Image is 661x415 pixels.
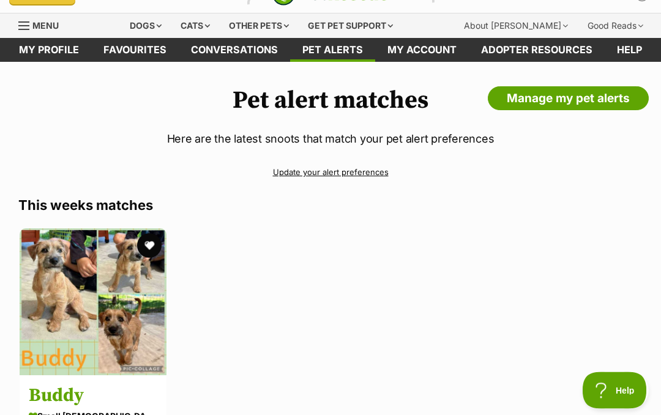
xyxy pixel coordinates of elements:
[220,14,297,39] div: Other pets
[579,14,652,39] div: Good Reads
[179,39,290,62] a: conversations
[18,131,643,148] p: Here are the latest snoots that match your pet alert preferences
[469,39,605,62] a: Adopter resources
[20,229,166,376] img: Buddy
[32,21,59,31] span: Menu
[488,87,649,111] a: Manage my pet alerts
[299,14,401,39] div: Get pet support
[375,39,469,62] a: My account
[137,234,162,258] button: favourite
[18,14,67,36] a: Menu
[18,197,643,214] h3: This weeks matches
[121,14,170,39] div: Dogs
[583,372,649,409] iframe: Help Scout Beacon - Open
[290,39,375,62] a: Pet alerts
[18,162,643,184] a: Update your alert preferences
[18,87,643,115] h1: Pet alert matches
[455,14,577,39] div: About [PERSON_NAME]
[91,39,179,62] a: Favourites
[605,39,654,62] a: Help
[7,39,91,62] a: My profile
[172,14,218,39] div: Cats
[29,384,157,408] h3: Buddy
